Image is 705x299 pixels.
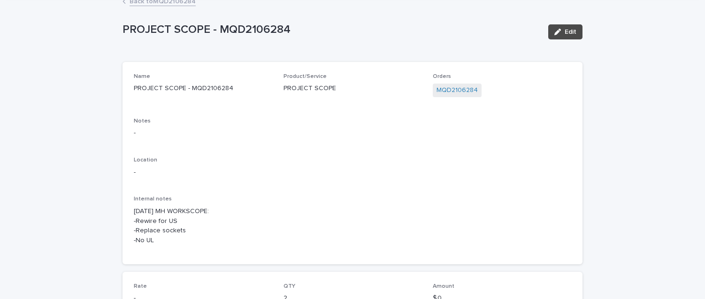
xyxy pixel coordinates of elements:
span: Orders [433,74,451,79]
p: - [134,168,272,177]
span: Edit [565,29,576,35]
span: Location [134,157,157,163]
p: PROJECT SCOPE [284,84,422,93]
span: Product/Service [284,74,327,79]
p: PROJECT SCOPE - MQD2106284 [134,84,272,93]
p: [DATE] MH WORKSCOPE: -Rewire for US -Replace sockets -No UL [134,207,571,245]
span: Internal notes [134,196,172,202]
span: Rate [134,284,147,289]
span: Amount [433,284,454,289]
a: MQD2106284 [437,85,478,95]
span: Notes [134,118,151,124]
p: - [134,128,571,138]
button: Edit [548,24,582,39]
p: PROJECT SCOPE - MQD2106284 [123,23,541,37]
span: Name [134,74,150,79]
span: QTY [284,284,295,289]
